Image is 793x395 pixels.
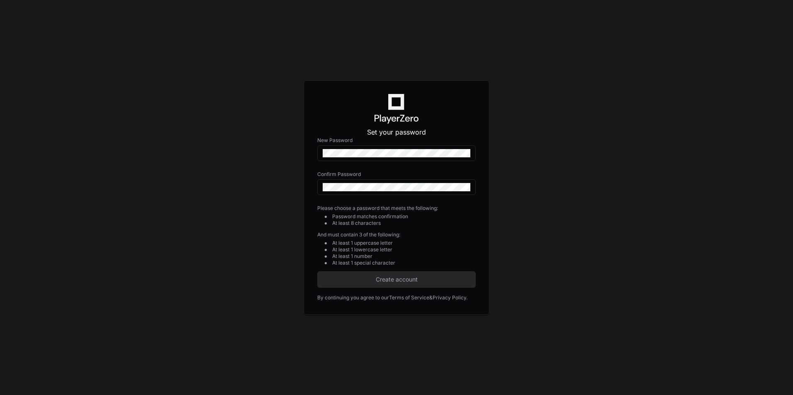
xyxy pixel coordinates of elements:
[332,246,476,253] div: At least 1 lowercase letter
[332,240,476,246] div: At least 1 uppercase letter
[389,294,429,301] a: Terms of Service
[332,213,476,220] div: Password matches confirmation
[317,127,476,137] p: Set your password
[317,294,389,301] div: By continuing you agree to our
[433,294,467,301] a: Privacy Policy.
[332,220,476,226] div: At least 8 characters
[332,260,476,266] div: At least 1 special character
[317,275,476,284] span: Create account
[317,231,476,238] div: And must contain 3 of the following:
[429,294,433,301] div: &
[317,137,476,144] label: New Password
[332,253,476,260] div: At least 1 number
[317,205,476,212] div: Please choose a password that meets the following:
[317,271,476,288] button: Create account
[317,171,476,178] label: Confirm Password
